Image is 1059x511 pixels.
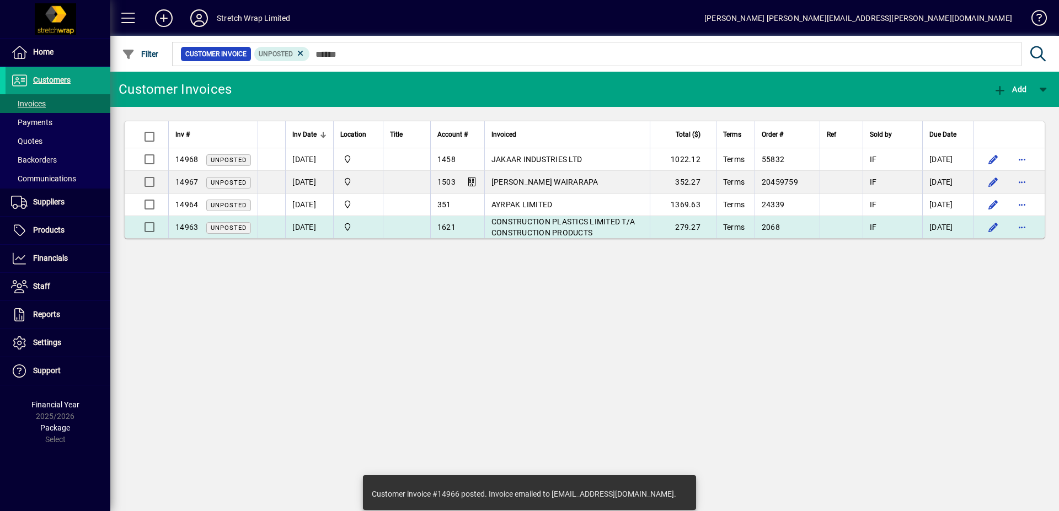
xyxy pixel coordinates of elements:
span: 351 [437,200,451,209]
span: Inv Date [292,128,317,141]
span: Unposted [211,202,247,209]
span: IF [870,155,877,164]
span: 1503 [437,177,456,186]
span: SWL-AKL [340,198,376,211]
div: Total ($) [657,128,710,141]
mat-chip: Customer Invoice Status: Unposted [254,47,310,61]
span: CONSTRUCTION PLASTICS LIMITED T/A CONSTRUCTION PRODUCTS [491,217,635,237]
span: Title [390,128,403,141]
span: 2068 [762,223,780,232]
span: Terms [723,223,745,232]
span: Financials [33,254,68,262]
span: Customers [33,76,71,84]
div: Inv Date [292,128,327,141]
span: SWL-AKL [340,221,376,233]
span: Home [33,47,54,56]
span: Total ($) [676,128,700,141]
span: 1458 [437,155,456,164]
span: 55832 [762,155,784,164]
span: Unposted [211,179,247,186]
a: Quotes [6,132,110,150]
a: Communications [6,169,110,188]
span: [PERSON_NAME] WAIRARAPA [491,177,598,186]
span: Backorders [11,155,57,164]
span: Ref [827,128,836,141]
div: Order # [762,128,813,141]
span: 14968 [175,155,198,164]
span: Add [993,85,1026,94]
div: Inv # [175,128,251,141]
button: Edit [985,173,1002,191]
span: Settings [33,338,61,347]
div: Sold by [870,128,916,141]
a: Invoices [6,94,110,113]
div: Title [390,128,424,141]
td: [DATE] [922,171,973,193]
span: 14967 [175,177,198,186]
span: Customer Invoice [185,49,247,60]
div: Location [340,128,376,141]
button: Add [991,79,1029,99]
button: More options [1013,196,1031,213]
button: Edit [985,196,1002,213]
span: Financial Year [31,400,79,409]
button: Edit [985,218,1002,236]
span: Reports [33,310,60,319]
a: Payments [6,113,110,132]
span: Order # [762,128,783,141]
div: [PERSON_NAME] [PERSON_NAME][EMAIL_ADDRESS][PERSON_NAME][DOMAIN_NAME] [704,9,1012,27]
a: Support [6,357,110,385]
span: Package [40,423,70,432]
button: More options [1013,173,1031,191]
button: Profile [181,8,217,28]
span: Terms [723,200,745,209]
span: 1621 [437,223,456,232]
span: Support [33,366,61,375]
td: [DATE] [922,193,973,216]
div: Invoiced [491,128,643,141]
button: More options [1013,218,1031,236]
a: Home [6,39,110,66]
span: Filter [122,50,159,58]
a: Backorders [6,150,110,169]
a: Knowledge Base [1023,2,1045,38]
span: IF [870,177,877,186]
span: 24339 [762,200,784,209]
a: Suppliers [6,189,110,216]
span: Unposted [211,157,247,164]
button: Filter [119,44,162,64]
span: Staff [33,282,50,291]
span: IF [870,200,877,209]
span: Sold by [870,128,892,141]
span: Products [33,225,65,234]
span: 20459759 [762,177,798,186]
a: Settings [6,329,110,357]
span: Terms [723,128,741,141]
span: JAKAAR INDUSTRIES LTD [491,155,582,164]
td: 352.27 [650,171,716,193]
td: 1022.12 [650,148,716,171]
a: Financials [6,245,110,272]
button: More options [1013,150,1031,168]
div: Due Date [929,128,966,141]
span: Location [340,128,366,141]
span: Terms [723,177,745,186]
span: Suppliers [33,197,65,206]
span: Invoices [11,99,46,108]
a: Products [6,217,110,244]
td: [DATE] [922,148,973,171]
button: Add [146,8,181,28]
span: Invoiced [491,128,516,141]
td: [DATE] [285,171,333,193]
div: Ref [827,128,856,141]
span: SWL-AKL [340,176,376,188]
span: SWL-AKL [340,153,376,165]
span: Quotes [11,137,42,146]
div: Account # [437,128,478,141]
span: Terms [723,155,745,164]
span: Due Date [929,128,956,141]
td: [DATE] [285,216,333,238]
td: [DATE] [285,148,333,171]
span: Unposted [211,224,247,232]
span: 14964 [175,200,198,209]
